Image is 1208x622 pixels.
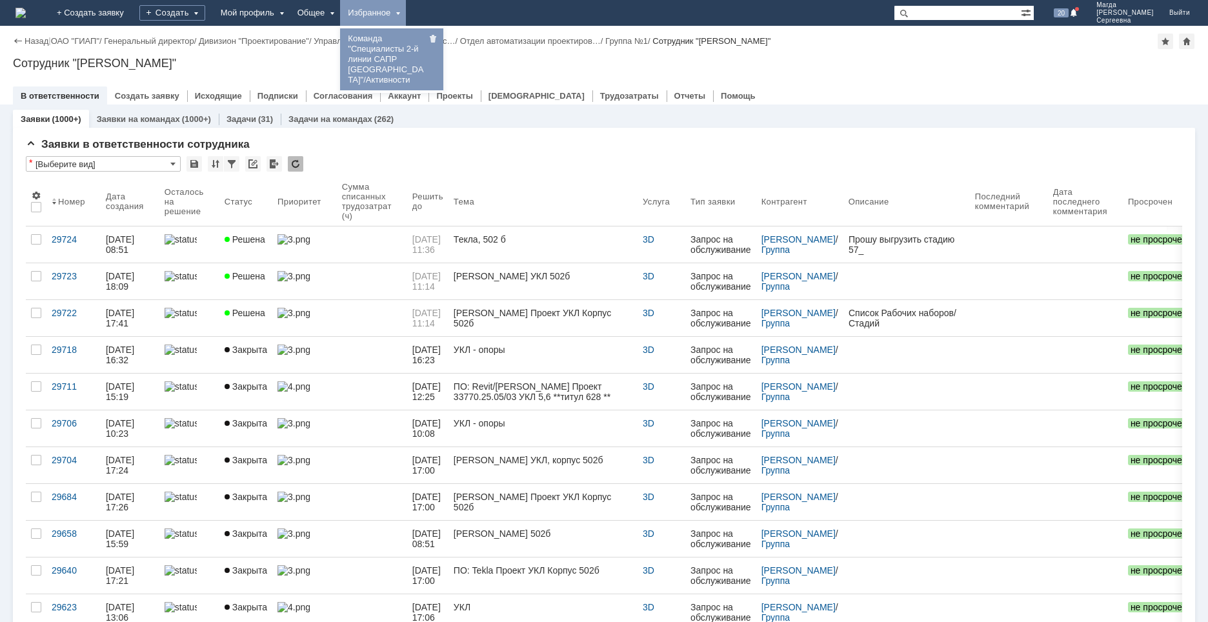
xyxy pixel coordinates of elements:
[186,156,202,172] div: Сохранить вид
[412,345,443,365] span: [DATE] 16:23
[165,565,197,576] img: statusbar-100 (1).png
[761,345,836,355] a: [PERSON_NAME]
[219,177,272,226] th: Статус
[159,263,219,299] a: statusbar-100 (1).png
[761,308,836,318] a: [PERSON_NAME]
[46,484,101,520] a: 29684
[643,345,654,355] a: 3D
[761,492,836,502] a: [PERSON_NAME]
[643,197,670,206] div: Услуга
[454,528,632,539] div: [PERSON_NAME] 502б
[690,418,751,439] div: Запрос на обслуживание
[101,177,159,226] th: Дата создания
[761,565,836,576] a: [PERSON_NAME]
[407,337,448,373] a: [DATE] 16:23
[52,234,96,245] div: 29724
[314,36,455,46] a: Управление "Производственные с…
[21,91,99,101] a: В ответственности
[106,455,137,476] div: [DATE] 17:24
[46,226,101,263] a: 29724
[52,345,96,355] div: 29718
[15,8,26,18] a: Перейти на домашнюю страницу
[690,565,751,586] div: Запрос на обслуживание
[199,36,314,46] div: /
[460,36,605,46] div: /
[277,271,310,281] img: 3.png
[1123,226,1196,263] a: не просрочен
[277,381,310,392] img: 4.png
[159,374,219,410] a: statusbar-100 (1).png
[159,337,219,373] a: statusbar-100 (1).png
[225,492,267,502] span: Закрыта
[272,300,337,336] a: 3.png
[448,263,638,299] a: [PERSON_NAME] УКЛ 502б
[1096,17,1154,25] span: Сергеевна
[165,308,197,318] img: statusbar-100 (1).png
[104,36,199,46] div: /
[225,197,252,206] div: Статус
[1123,410,1196,446] a: не просрочен
[277,492,310,502] img: 3.png
[225,602,267,612] span: Закрыта
[1048,177,1123,226] th: Дата последнего комментария
[448,484,638,520] a: [PERSON_NAME] Проект УКЛ Корпус 502б
[165,234,197,245] img: statusbar-100 (1).png
[761,381,836,392] a: [PERSON_NAME]
[1128,602,1190,612] span: не просрочен
[643,565,654,576] a: 3D
[460,36,601,46] a: Отдел автоматизации проектиров…
[52,565,96,576] div: 29640
[272,374,337,410] a: 4.png
[1128,418,1190,428] span: не просрочен
[51,36,105,46] div: /
[101,263,159,299] a: [DATE] 18:09
[407,557,448,594] a: [DATE] 17:00
[52,492,96,502] div: 29684
[761,602,836,612] a: [PERSON_NAME]
[1054,8,1069,17] span: 20
[605,36,652,46] div: /
[685,484,756,520] a: Запрос на обслуживание
[643,381,654,392] a: 3D
[412,308,443,328] span: [DATE] 11:14
[454,565,632,576] div: ПО: Tekla Проект УКЛ Корпус 502б
[46,300,101,336] a: 29722
[448,226,638,263] a: Текла, 502 б
[407,374,448,410] a: [DATE] 12:25
[690,492,751,512] div: Запрос на обслуживание
[454,345,632,355] div: УКЛ - опоры
[643,528,654,539] a: 3D
[225,308,265,318] span: Решена
[412,528,443,549] span: [DATE] 08:51
[448,410,638,446] a: УКЛ - опоры
[101,557,159,594] a: [DATE] 17:21
[159,226,219,263] a: statusbar-100 (1).png
[159,484,219,520] a: statusbar-100 (1).png
[412,455,443,476] span: [DATE] 17:00
[721,91,755,101] a: Помощь
[277,565,310,576] img: 3.png
[51,36,99,46] a: ОАО "ГИАП"
[277,602,310,612] img: 4.png
[106,381,137,402] div: [DATE] 15:19
[139,5,205,21] div: Создать
[165,528,197,539] img: statusbar-100 (1).png
[277,197,321,206] div: Приоритет
[106,345,137,365] div: [DATE] 16:32
[225,234,265,245] span: Решена
[272,177,337,226] th: Приоритет
[219,484,272,520] a: Закрыта
[15,8,26,18] img: logo
[219,374,272,410] a: Закрыта
[101,300,159,336] a: [DATE] 17:41
[277,345,310,355] img: 3.png
[1128,528,1190,539] span: не просрочен
[101,226,159,263] a: [DATE] 08:51
[1128,381,1190,392] span: не просрочен
[165,271,197,281] img: statusbar-100 (1).png
[106,192,144,211] div: Дата создания
[1123,521,1196,557] a: не просрочен
[761,392,818,412] a: Группа архитекторов
[761,234,836,245] a: [PERSON_NAME]
[225,528,267,539] span: Закрыта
